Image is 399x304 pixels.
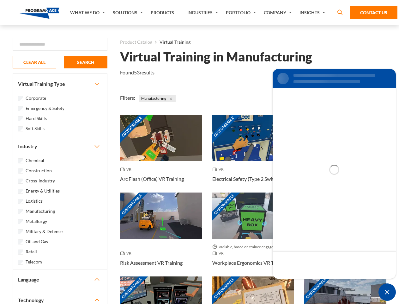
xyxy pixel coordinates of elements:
[120,95,135,101] span: Filters:
[18,106,23,111] input: Emergency & Safety
[26,208,55,215] label: Manufacturing
[152,38,190,46] li: Virtual Training
[18,260,23,265] input: Telecom
[18,116,23,121] input: Hard Skills
[18,168,23,174] input: Construction
[26,198,43,205] label: Logistics
[18,239,23,244] input: Oil and Gas
[378,283,396,301] div: Chat Widget
[212,193,294,276] a: Customizable Thumbnail - Workplace Ergonomics VR Training Variable, based on trainee engagement w...
[18,126,23,131] input: Soft Skills
[20,8,60,19] img: Program-Ace
[26,218,47,225] label: Metallurgy
[134,69,140,75] em: 53
[120,259,183,267] h3: Risk Assessment VR Training
[18,179,23,184] input: Cross-Industry
[18,219,23,224] input: Metallurgy
[120,38,386,46] nav: breadcrumb
[212,244,294,250] span: Variable, based on trainee engagement with exercises.
[26,258,42,265] label: Telecom
[120,69,154,76] p: Found results
[26,248,37,255] label: Retail
[350,6,397,19] a: Contact Us
[120,166,134,173] span: VR
[120,175,184,183] h3: Arc Flash (Office) VR Training
[18,229,23,234] input: Military & Defense
[212,175,294,183] h3: Electrical Safety (Type 2 Switchgear) VR Training
[26,157,44,164] label: Chemical
[212,259,289,267] h3: Workplace Ergonomics VR Training
[18,158,23,163] input: Chemical
[120,250,134,256] span: VR
[120,38,152,46] a: Product Catalog
[18,250,23,255] input: Retail
[13,136,107,156] button: Industry
[26,228,63,235] label: Military & Defense
[212,166,226,173] span: VR
[139,95,176,102] span: Manufacturing
[26,238,48,245] label: Oil and Gas
[26,177,55,184] label: Cross-Industry
[18,96,23,101] input: Corporate
[13,56,56,68] button: CLEAR ALL
[26,95,46,102] label: Corporate
[378,283,396,301] span: Minimize live chat window
[18,199,23,204] input: Logistics
[26,187,60,194] label: Energy & Utilities
[120,115,202,193] a: Customizable Thumbnail - Arc Flash (Office) VR Training VR Arc Flash (Office) VR Training
[120,193,202,276] a: Customizable Thumbnail - Risk Assessment VR Training VR Risk Assessment VR Training
[271,67,397,280] iframe: SalesIQ Chat Window
[212,250,226,256] span: VR
[13,74,107,94] button: Virtual Training Type
[26,167,52,174] label: Construction
[120,51,312,62] h1: Virtual Training in Manufacturing
[18,189,23,194] input: Energy & Utilities
[26,115,47,122] label: Hard Skills
[167,95,174,102] button: Close
[13,269,107,290] button: Language
[18,209,23,214] input: Manufacturing
[26,125,45,132] label: Soft Skills
[26,105,64,112] label: Emergency & Safety
[212,115,294,193] a: Customizable Thumbnail - Electrical Safety (Type 2 Switchgear) VR Training VR Electrical Safety (...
